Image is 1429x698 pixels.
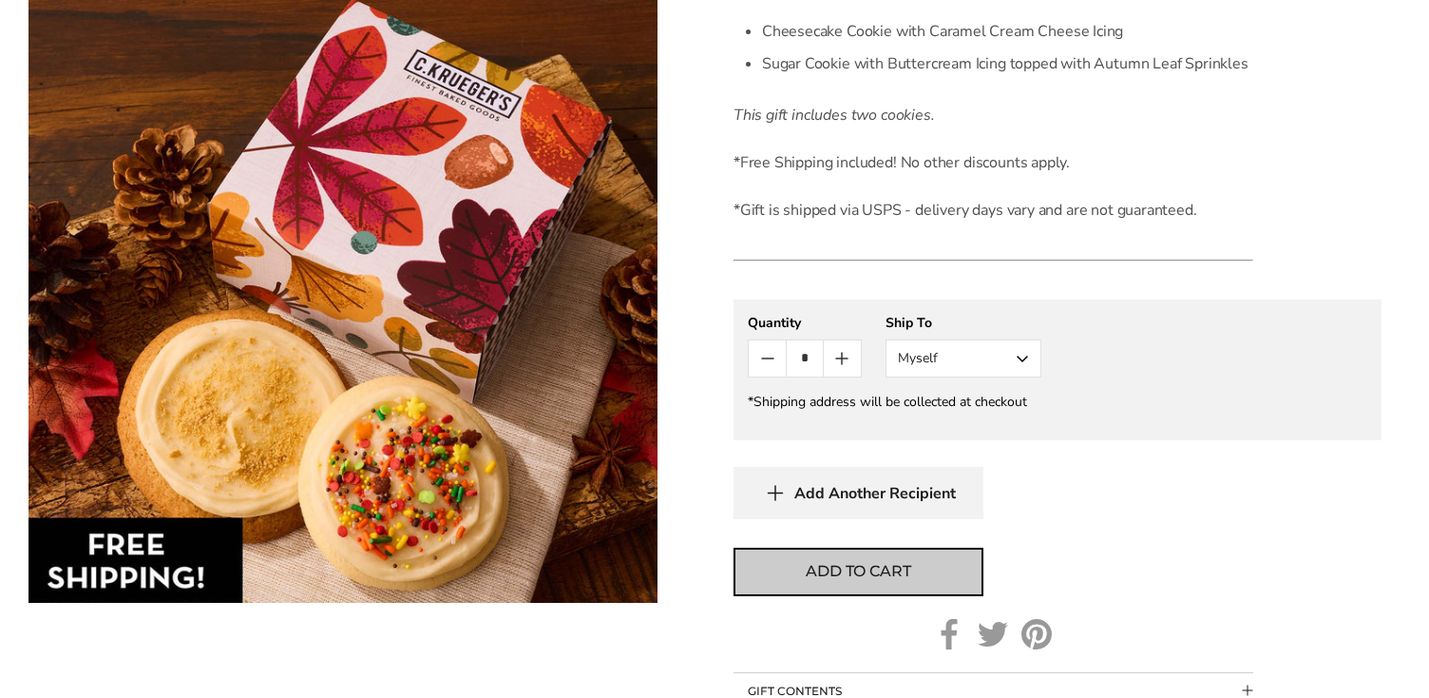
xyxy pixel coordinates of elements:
a: Twitter [978,619,1008,650]
div: Quantity [748,314,862,332]
button: Myself [886,339,1041,378]
li: Sugar Cookie with Buttercream Icing topped with Autumn Leaf Sprinkles [762,48,1253,80]
a: Facebook [934,619,964,650]
button: Add to cart [734,548,983,596]
button: Count minus [749,340,786,377]
div: Ship To [886,314,1041,332]
button: Add Another Recipient [734,467,983,519]
button: Count plus [824,340,861,377]
a: Pinterest [1021,619,1052,650]
p: *Gift is shipped via USPS - delivery days vary and are not guaranteed. [734,199,1253,222]
gfm-form: New recipient [734,300,1381,440]
li: Cheesecake Cookie with Caramel Cream Cheese Icing [762,15,1253,48]
span: Add Another Recipient [794,484,956,503]
div: *Shipping address will be collected at checkout [748,393,1367,411]
iframe: Sign Up via Text for Offers [15,626,197,683]
span: Add to cart [806,560,910,583]
em: This gift includes two cookies. [734,105,935,126]
input: Quantity [786,340,823,377]
p: *Free Shipping included! No other discounts apply. [734,151,1253,174]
